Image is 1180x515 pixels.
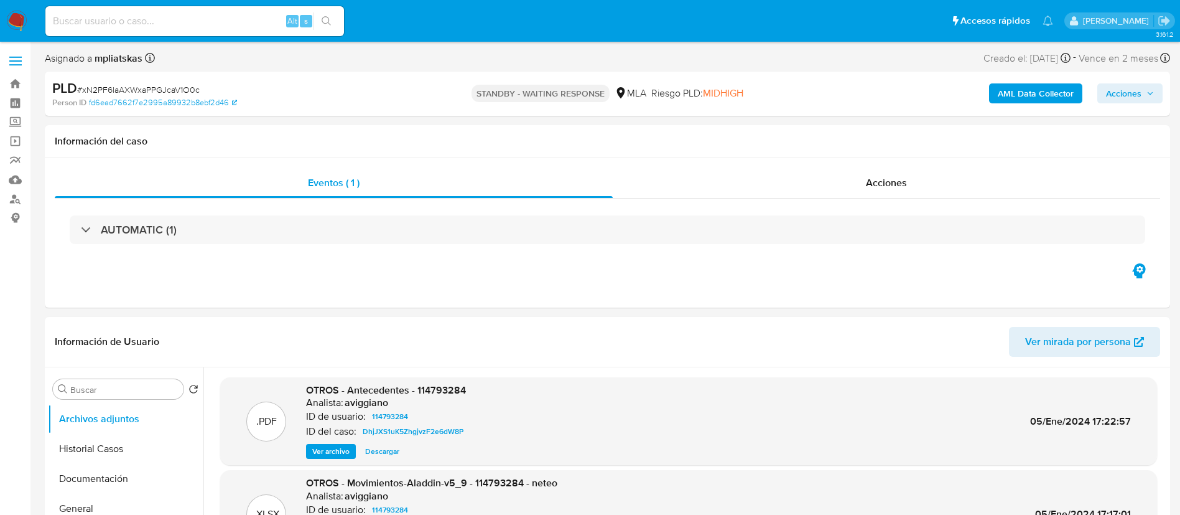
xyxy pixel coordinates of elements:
[306,444,356,459] button: Ver archivo
[306,425,356,438] p: ID del caso:
[89,97,237,108] a: fd6ead7662f7e2995a89932b8ebf2d46
[1106,83,1141,103] span: Acciones
[312,445,350,458] span: Ver archivo
[998,83,1074,103] b: AML Data Collector
[70,384,179,395] input: Buscar
[55,135,1160,148] h1: Información del caso
[367,409,413,424] a: 114793284
[92,51,142,65] b: mpliatskas
[48,404,203,434] button: Archivos adjuntos
[314,12,339,30] button: search-icon
[1030,414,1131,428] span: 05/Ene/2024 17:22:57
[1009,327,1160,357] button: Ver mirada por persona
[359,444,406,459] button: Descargar
[48,434,203,464] button: Historial Casos
[1158,14,1171,27] a: Salir
[101,223,177,237] h3: AUTOMATIC (1)
[1079,52,1158,65] span: Vence en 2 meses
[866,176,907,190] span: Acciones
[306,490,343,503] p: Analista:
[306,397,343,409] p: Analista:
[52,97,86,108] b: Person ID
[306,410,366,423] p: ID de usuario:
[48,464,203,494] button: Documentación
[308,176,360,190] span: Eventos ( 1 )
[45,52,142,65] span: Asignado a
[358,424,468,439] a: DhjJXS1uK5ZhgjvzF2e6dW8P
[703,86,743,100] span: MIDHIGH
[651,87,743,100] span: Riesgo PLD:
[188,384,198,398] button: Volver al orden por defecto
[372,409,408,424] span: 114793284
[52,78,77,98] b: PLD
[989,83,1082,103] button: AML Data Collector
[1043,16,1053,26] a: Notificaciones
[345,397,388,409] h6: aviggiano
[77,83,200,96] span: # xN2PF6laAXWxaPPGJcaV1O0c
[287,15,297,27] span: Alt
[1025,327,1131,357] span: Ver mirada por persona
[615,87,646,100] div: MLA
[256,415,277,428] p: .PDF
[1073,50,1076,67] span: -
[1097,83,1163,103] button: Acciones
[1083,15,1153,27] p: micaela.pliatskas@mercadolibre.com
[45,13,344,29] input: Buscar usuario o caso...
[58,384,68,394] button: Buscar
[472,85,610,102] p: STANDBY - WAITING RESPONSE
[306,383,466,397] span: OTROS - Antecedentes - 114793284
[983,50,1071,67] div: Creado el: [DATE]
[363,424,463,439] span: DhjJXS1uK5ZhgjvzF2e6dW8P
[304,15,308,27] span: s
[55,336,159,348] h1: Información de Usuario
[70,215,1145,244] div: AUTOMATIC (1)
[306,476,557,490] span: OTROS - Movimientos-Aladdin-v5_9 - 114793284 - neteo
[960,14,1030,27] span: Accesos rápidos
[365,445,399,458] span: Descargar
[345,490,388,503] h6: aviggiano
